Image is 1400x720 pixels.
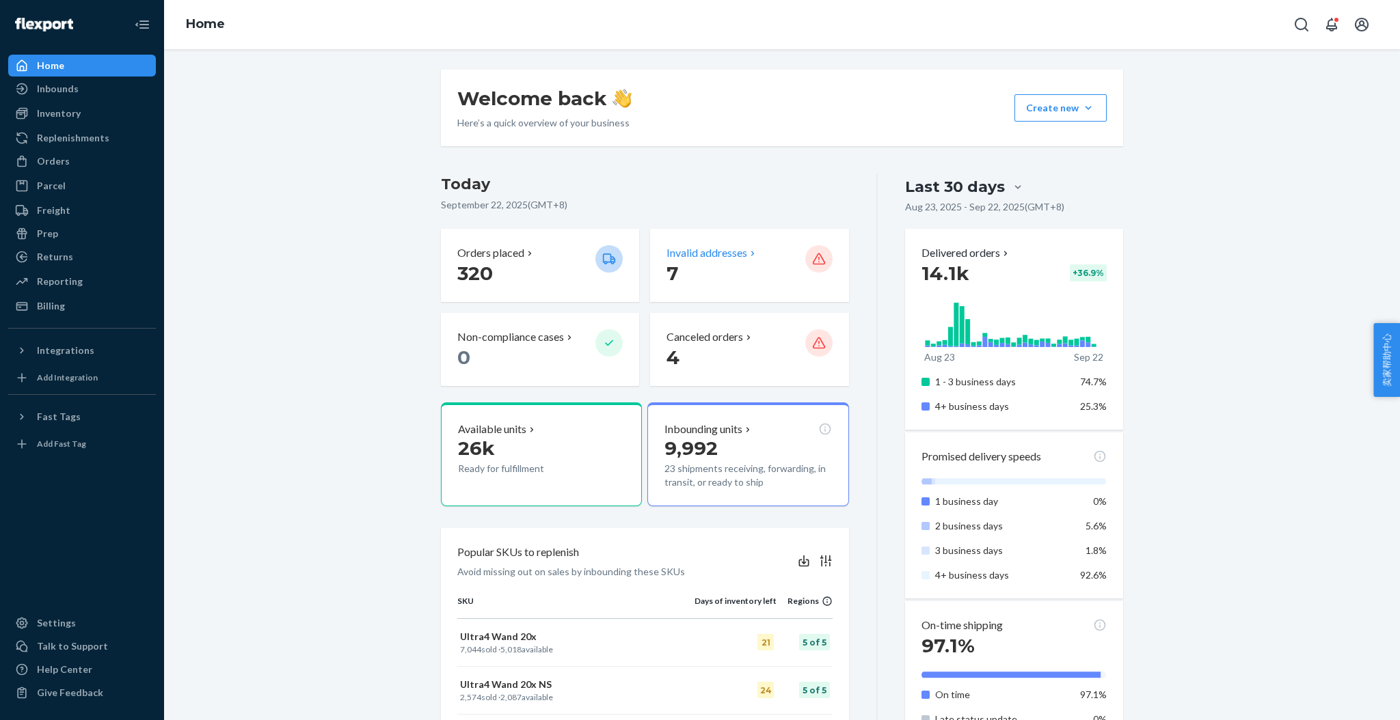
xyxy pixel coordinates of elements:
a: Inbounds [8,78,156,100]
span: 2,087 [500,692,522,702]
p: Ultra4 Wand 20x NS [460,678,692,691]
p: 23 shipments receiving, forwarding, in transit, or ready to ship [664,462,831,489]
a: Add Integration [8,367,156,389]
p: Non-compliance cases [457,329,564,345]
div: Inventory [37,107,81,120]
a: Reporting [8,271,156,292]
span: 0 [457,346,470,369]
button: Open account menu [1348,11,1375,38]
span: 2,574 [460,692,481,702]
p: Sep 22 [1074,350,1103,364]
span: 92.6% [1080,569,1107,581]
p: Popular SKUs to replenish [457,544,579,560]
th: Days of inventory left [695,595,777,618]
button: Open Search Box [1288,11,1315,38]
div: Regions [777,595,833,607]
p: Promised delivery speeds [921,449,1041,465]
p: 4+ business days [935,400,1070,413]
p: On time [935,688,1070,702]
button: Non-compliance cases 0 [441,313,639,386]
span: 0% [1093,495,1107,507]
p: On-time shipping [921,618,1003,633]
button: Give Feedback [8,682,156,704]
span: 9,992 [664,437,718,460]
span: 5.6% [1086,520,1107,531]
div: Integrations [37,344,94,357]
div: Replenishments [37,131,109,145]
img: hand-wave emoji [612,89,632,108]
span: 4 [667,346,679,369]
span: 25.3% [1080,400,1107,412]
p: Aug 23, 2025 - Sep 22, 2025 ( GMT+8 ) [905,200,1064,214]
div: Talk to Support [37,639,108,653]
a: Returns [8,246,156,268]
div: 5 of 5 [799,634,830,650]
div: Prep [37,227,58,240]
p: Inbounding units [664,421,742,437]
p: sold · available [460,643,692,655]
button: Close Navigation [129,11,156,38]
p: Here’s a quick overview of your business [457,116,632,130]
p: 3 business days [935,544,1070,557]
span: 1.8% [1086,544,1107,556]
a: Add Fast Tag [8,433,156,455]
p: 1 business day [935,495,1070,508]
p: September 22, 2025 ( GMT+8 ) [441,198,849,212]
p: Invalid addresses [667,245,747,261]
span: 26k [458,437,495,460]
div: Settings [37,616,76,630]
a: Prep [8,223,156,245]
h3: Today [441,174,849,195]
button: Available units26kReady for fulfillment [441,402,642,506]
button: Open notifications [1318,11,1345,38]
div: Last 30 days [905,176,1005,197]
p: Ultra4 Wand 20x [460,630,692,643]
ol: breadcrumbs [175,5,236,44]
p: Ready for fulfillment [458,462,584,475]
div: Give Feedback [37,686,103,700]
th: SKU [457,595,695,618]
p: Available units [458,421,526,437]
div: 5 of 5 [799,682,830,698]
img: Flexport logo [15,18,73,31]
button: Canceled orders 4 [650,313,848,386]
button: Fast Tags [8,406,156,428]
div: Billing [37,299,65,313]
div: Reporting [37,275,83,288]
span: 320 [457,262,493,285]
a: Talk to Support [8,635,156,657]
div: Orders [37,154,70,168]
a: Home [186,16,225,31]
p: Canceled orders [667,329,743,345]
a: Home [8,55,156,77]
button: Create new [1014,94,1107,122]
p: 1 - 3 business days [935,375,1070,389]
a: Billing [8,295,156,317]
button: 卖家帮助中心 [1373,323,1400,397]
div: Freight [37,204,70,217]
a: Settings [8,612,156,634]
div: 21 [757,634,774,650]
p: 2 business days [935,519,1070,533]
div: Parcel [37,179,66,193]
span: 97.1% [1080,689,1107,700]
button: Orders placed 320 [441,229,639,302]
a: Inventory [8,102,156,124]
div: Inbounds [37,82,79,96]
span: 7 [667,262,678,285]
div: 24 [757,682,774,698]
a: Freight [8,199,156,221]
div: Returns [37,250,73,264]
p: Orders placed [457,245,524,261]
span: 7,044 [460,644,481,654]
a: Help Center [8,659,156,680]
div: Add Fast Tag [37,438,86,449]
div: Home [37,59,64,72]
h1: Welcome back [457,86,632,111]
p: Aug 23 [924,350,955,364]
a: Parcel [8,175,156,197]
div: + 36.9 % [1070,264,1107,281]
button: Delivered orders [921,245,1011,261]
